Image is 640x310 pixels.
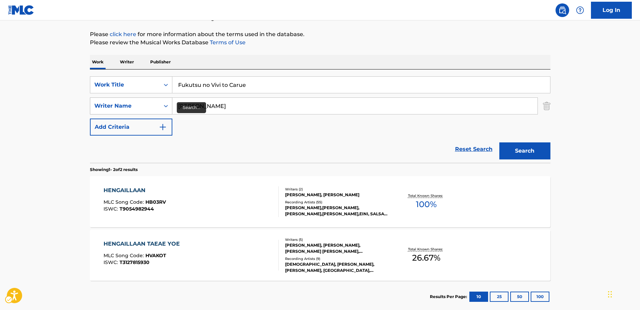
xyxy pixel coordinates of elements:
[120,206,154,212] span: T9054982944
[118,55,136,69] p: Writer
[120,259,150,265] span: T3127815930
[104,240,183,248] div: HENGAILLAAN TAEAE YOE
[543,97,550,114] img: Delete Criterion
[104,186,166,195] div: HENGAILLAAN
[208,39,246,46] a: Terms of Use
[90,230,550,281] a: HENGAILLAAN TAEAE YOEMLC Song Code:HVAKOTISWC:T3127815930Writers (5)[PERSON_NAME], [PERSON_NAME],...
[285,237,388,242] div: Writers ( 5 )
[90,55,106,69] p: Work
[452,142,496,157] a: Reset Search
[510,292,529,302] button: 50
[90,167,138,173] p: Showing 1 - 2 of 2 results
[90,30,550,38] p: Please for more information about the terms used in the database.
[285,256,388,261] div: Recording Artists ( 9 )
[285,187,388,192] div: Writers ( 2 )
[576,6,584,14] img: help
[172,98,537,114] input: Search...
[490,292,509,302] button: 25
[8,5,34,15] img: MLC Logo
[94,102,156,110] div: Writer Name
[408,193,444,198] p: Total Known Shares:
[104,199,145,205] span: MLC Song Code :
[285,205,388,217] div: [PERSON_NAME],[PERSON_NAME],[PERSON_NAME],[PERSON_NAME],EINI, SALSA NUEVA!, KIRKA, KIRKA, KIRKA
[90,38,550,47] p: Please review the Musical Works Database
[558,6,566,14] img: search
[90,176,550,227] a: HENGAILLAANMLC Song Code:HB03RVISWC:T9054982944Writers (2)[PERSON_NAME], [PERSON_NAME]Recording A...
[412,252,440,264] span: 26.67 %
[285,261,388,274] div: [DEMOGRAPHIC_DATA], [PERSON_NAME], [PERSON_NAME], [GEOGRAPHIC_DATA], [DEMOGRAPHIC_DATA]
[285,192,388,198] div: [PERSON_NAME], [PERSON_NAME]
[285,200,388,205] div: Recording Artists ( 55 )
[531,292,549,302] button: 100
[469,292,488,302] button: 10
[430,294,469,300] p: Results Per Page:
[499,142,550,159] button: Search
[148,55,173,69] p: Publisher
[416,198,437,211] span: 100 %
[608,284,612,305] div: Drag
[285,242,388,254] div: [PERSON_NAME], [PERSON_NAME], [PERSON_NAME] [PERSON_NAME], [PERSON_NAME], [PERSON_NAME]
[104,252,145,259] span: MLC Song Code :
[408,247,444,252] p: Total Known Shares:
[90,119,172,136] button: Add Criteria
[172,77,550,93] input: Search...
[591,2,632,19] a: Log In
[104,259,120,265] span: ISWC :
[606,277,640,310] iframe: Hubspot Iframe
[90,76,550,163] form: Search Form
[145,252,166,259] span: HVAKOT
[145,199,166,205] span: HB03RV
[104,206,120,212] span: ISWC :
[94,81,156,89] div: Work Title
[159,123,167,131] img: 9d2ae6d4665cec9f34b9.svg
[110,31,136,37] a: click here
[606,277,640,310] div: Chat Widget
